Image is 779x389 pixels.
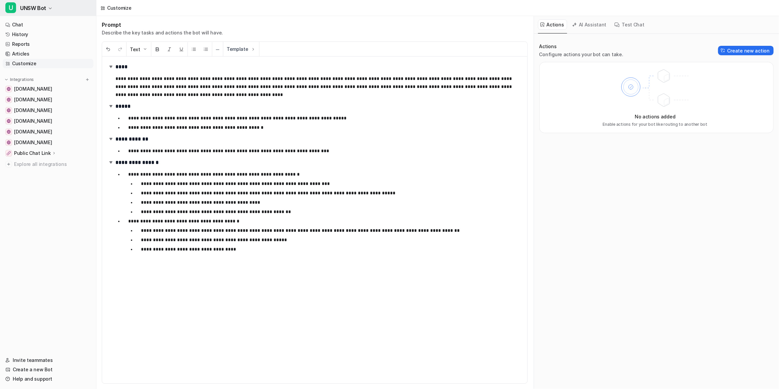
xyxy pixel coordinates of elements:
span: [DOMAIN_NAME] [14,107,52,114]
button: Template [223,42,259,56]
img: Ordered List [203,46,209,52]
a: www.handbook.unsw.edu.au[DOMAIN_NAME] [3,116,93,126]
button: Test Chat [612,19,647,30]
button: AI Assistant [570,19,610,30]
img: menu_add.svg [85,77,90,82]
a: Help and support [3,374,93,384]
img: Public Chat Link [7,151,11,155]
img: iam.unsw.edu.au [7,98,11,102]
img: Redo [118,46,123,52]
span: UNSW Bot [20,3,46,13]
img: www.student.unsw.edu.au [7,108,11,112]
button: Redo [114,42,126,57]
a: Articles [3,49,93,59]
a: History [3,30,93,39]
img: expand menu [4,77,9,82]
img: expand-arrow.svg [107,135,114,142]
span: [DOMAIN_NAME] [14,128,52,135]
img: Create action [721,48,725,53]
button: Underline [175,42,187,57]
img: Italic [167,46,172,52]
h1: Prompt [102,21,223,28]
span: Explore all integrations [14,159,91,170]
img: www.unsw.edu.au [7,87,11,91]
a: Chat [3,20,93,29]
span: [DOMAIN_NAME] [14,96,52,103]
button: Bold [151,42,163,57]
p: Integrations [10,77,34,82]
img: Unordered List [191,46,197,52]
span: [DOMAIN_NAME] [14,86,52,92]
a: Explore all integrations [3,160,93,169]
button: Create new action [718,46,774,55]
a: www.library.unsw.edu.au[DOMAIN_NAME] [3,127,93,136]
p: Describe the key tasks and actions the bot will have. [102,29,223,36]
span: [DOMAIN_NAME] [14,139,52,146]
a: Customize [3,59,93,68]
img: studyonline.unsw.edu.au [7,140,11,144]
a: www.student.unsw.edu.au[DOMAIN_NAME] [3,106,93,115]
span: U [5,2,16,13]
img: expand-arrow.svg [107,103,114,109]
button: Undo [102,42,114,57]
button: Integrations [3,76,36,83]
img: Template [250,46,256,52]
button: Italic [163,42,175,57]
button: Unordered List [188,42,200,57]
img: Underline [179,46,184,52]
a: Invite teammates [3,356,93,365]
button: Ordered List [200,42,212,57]
img: Bold [155,46,160,52]
button: Text [127,42,151,57]
button: Actions [538,19,567,30]
p: Configure actions your bot can take. [539,51,623,58]
img: expand-arrow.svg [107,159,114,166]
img: www.library.unsw.edu.au [7,130,11,134]
a: iam.unsw.edu.au[DOMAIN_NAME] [3,95,93,104]
img: www.handbook.unsw.edu.au [7,119,11,123]
div: Customize [107,4,131,11]
p: No actions added [635,113,676,120]
a: Reports [3,39,93,49]
p: Public Chat Link [14,150,51,157]
img: explore all integrations [5,161,12,168]
a: studyonline.unsw.edu.au[DOMAIN_NAME] [3,138,93,147]
p: Enable actions for your bot like routing to another bot [603,121,707,127]
p: Actions [539,43,623,50]
a: www.unsw.edu.au[DOMAIN_NAME] [3,84,93,94]
a: Create a new Bot [3,365,93,374]
span: [DOMAIN_NAME] [14,118,52,124]
button: ─ [212,42,223,57]
img: expand-arrow.svg [107,63,114,70]
img: Undo [105,46,111,52]
img: Dropdown Down Arrow [142,46,148,52]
